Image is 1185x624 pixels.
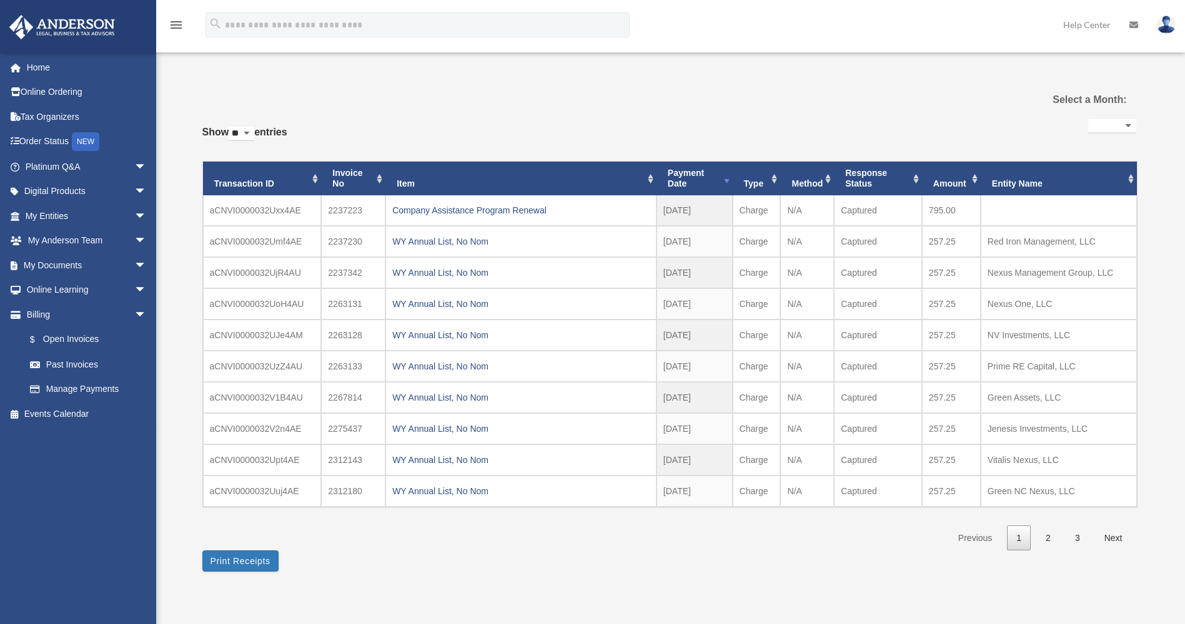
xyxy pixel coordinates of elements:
th: Transaction ID: activate to sort column ascending [203,162,322,195]
a: Past Invoices [17,352,159,377]
td: aCNVI0000032V2n4AE [203,413,322,444]
td: 257.25 [922,257,981,288]
a: Next [1095,525,1132,551]
td: aCNVI0000032UJe4AM [203,319,322,351]
a: $Open Invoices [17,327,166,353]
a: My Documentsarrow_drop_down [9,253,166,278]
th: Invoice No: activate to sort column ascending [321,162,385,195]
td: 257.25 [922,475,981,507]
td: 257.25 [922,413,981,444]
td: Captured [834,226,922,257]
i: menu [169,17,184,32]
td: Prime RE Capital, LLC [981,351,1137,382]
th: Response Status: activate to sort column ascending [834,162,922,195]
td: [DATE] [657,382,733,413]
td: aCNVI0000032UzZ4AU [203,351,322,382]
td: Captured [834,475,922,507]
a: Digital Productsarrow_drop_down [9,179,166,204]
span: arrow_drop_down [134,278,159,303]
a: 2 [1036,525,1060,551]
td: N/A [780,351,834,382]
td: 2275437 [321,413,385,444]
td: N/A [780,444,834,475]
td: Captured [834,382,922,413]
a: menu [169,22,184,32]
a: Previous [949,525,1001,551]
td: N/A [780,413,834,444]
td: Charge [733,475,781,507]
span: arrow_drop_down [134,302,159,328]
a: My Entitiesarrow_drop_down [9,203,166,228]
td: 257.25 [922,319,981,351]
td: 2237342 [321,257,385,288]
th: Type: activate to sort column ascending [733,162,781,195]
div: WY Annual List, No Nom [392,295,650,313]
td: Charge [733,288,781,319]
td: Charge [733,319,781,351]
td: N/A [780,226,834,257]
a: My Anderson Teamarrow_drop_down [9,228,166,253]
td: 257.25 [922,226,981,257]
td: Captured [834,288,922,319]
div: WY Annual List, No Nom [392,358,650,375]
td: N/A [780,319,834,351]
td: [DATE] [657,257,733,288]
span: arrow_drop_down [134,154,159,180]
td: aCNVI0000032UoH4AU [203,288,322,319]
select: Showentries [229,127,254,141]
td: 2237223 [321,195,385,226]
td: Nexus One, LLC [981,288,1137,319]
a: Tax Organizers [9,104,166,129]
td: Charge [733,351,781,382]
td: 257.25 [922,382,981,413]
div: WY Annual List, No Nom [392,264,650,281]
label: Select a Month: [989,91,1126,109]
img: User Pic [1157,16,1176,34]
td: 795.00 [922,195,981,226]
img: Anderson Advisors Platinum Portal [6,15,119,39]
div: WY Annual List, No Nom [392,482,650,500]
td: NV Investments, LLC [981,319,1137,351]
td: 2312143 [321,444,385,475]
th: Item: activate to sort column ascending [385,162,657,195]
td: Charge [733,382,781,413]
div: WY Annual List, No Nom [392,326,650,344]
td: [DATE] [657,195,733,226]
td: 2263133 [321,351,385,382]
span: arrow_drop_down [134,203,159,229]
a: 1 [1007,525,1031,551]
th: Payment Date: activate to sort column ascending [657,162,733,195]
td: [DATE] [657,226,733,257]
td: aCNVI0000032Upt4AE [203,444,322,475]
th: Entity Name: activate to sort column ascending [981,162,1137,195]
i: search [209,17,222,31]
td: [DATE] [657,288,733,319]
label: Show entries [202,124,287,154]
td: Captured [834,319,922,351]
td: aCNVI0000032Umf4AE [203,226,322,257]
td: 2312180 [321,475,385,507]
td: aCNVI0000032V1B4AU [203,382,322,413]
th: Method: activate to sort column ascending [780,162,834,195]
td: Charge [733,444,781,475]
div: WY Annual List, No Nom [392,420,650,437]
td: Jenesis Investments, LLC [981,413,1137,444]
div: WY Annual List, No Nom [392,451,650,469]
td: N/A [780,257,834,288]
th: Amount: activate to sort column ascending [922,162,981,195]
td: Charge [733,195,781,226]
td: 2263128 [321,319,385,351]
td: Captured [834,257,922,288]
div: Company Assistance Program Renewal [392,202,650,219]
a: Manage Payments [17,377,166,402]
td: aCNVI0000032Uxx4AE [203,195,322,226]
a: Online Ordering [9,80,166,105]
td: aCNVI0000032UjR4AU [203,257,322,288]
td: Charge [733,257,781,288]
td: N/A [780,195,834,226]
td: Captured [834,413,922,444]
a: Billingarrow_drop_down [9,302,166,327]
td: [DATE] [657,413,733,444]
td: 2237230 [321,226,385,257]
td: Green Assets, LLC [981,382,1137,413]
